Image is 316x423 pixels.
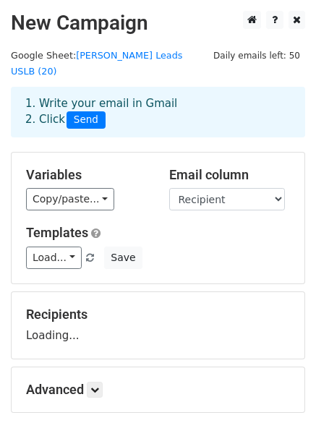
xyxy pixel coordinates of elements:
[26,382,290,398] h5: Advanced
[67,111,106,129] span: Send
[169,167,291,183] h5: Email column
[26,307,290,344] div: Loading...
[11,50,182,77] small: Google Sheet:
[26,307,290,322] h5: Recipients
[208,50,305,61] a: Daily emails left: 50
[26,188,114,210] a: Copy/paste...
[26,167,148,183] h5: Variables
[26,247,82,269] a: Load...
[14,95,302,129] div: 1. Write your email in Gmail 2. Click
[208,48,305,64] span: Daily emails left: 50
[104,247,142,269] button: Save
[26,225,88,240] a: Templates
[11,50,182,77] a: [PERSON_NAME] Leads USLB (20)
[11,11,305,35] h2: New Campaign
